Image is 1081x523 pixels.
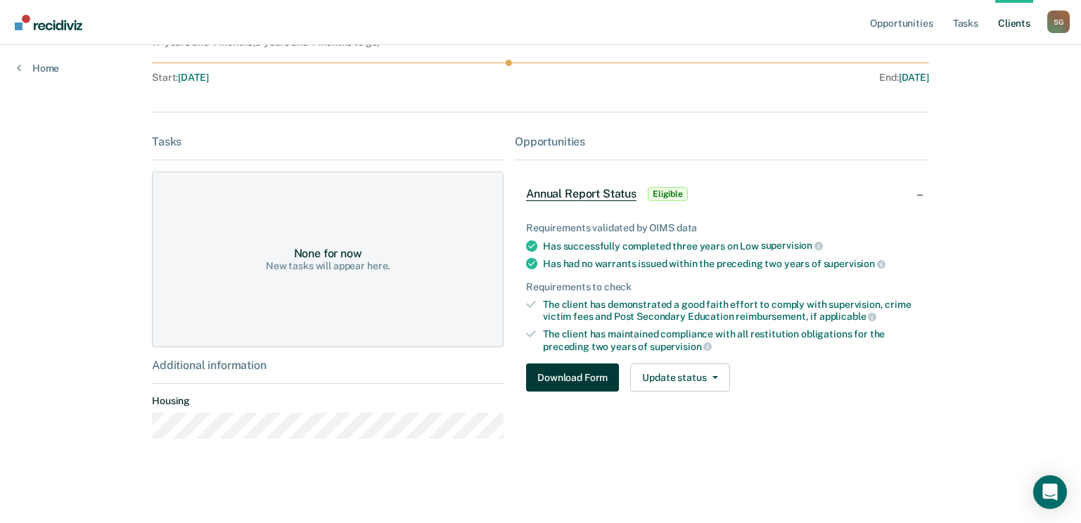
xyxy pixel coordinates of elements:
a: Home [17,62,59,75]
span: [DATE] [899,72,929,83]
div: The client has demonstrated a good faith effort to comply with supervision, crime victim fees and... [543,299,918,323]
div: Requirements validated by OIMS data [526,222,918,234]
div: S G [1047,11,1070,33]
div: Additional information [152,359,504,372]
span: [DATE] [178,72,208,83]
div: Open Intercom Messenger [1033,475,1067,509]
dt: Housing [152,395,504,407]
span: supervision [824,258,885,269]
span: applicable [819,311,876,322]
div: Has had no warrants issued within the preceding two years of [543,257,918,270]
button: Download Form [526,363,619,392]
div: Start : [152,72,541,84]
span: Annual Report Status [526,187,637,201]
div: Annual Report StatusEligible [515,172,929,217]
div: Opportunities [515,135,929,148]
span: supervision [650,341,712,352]
span: supervision [761,240,823,251]
div: Tasks [152,135,504,148]
div: Has successfully completed three years on Low [543,240,918,252]
a: Navigate to form link [526,363,625,392]
div: New tasks will appear here. [266,260,390,272]
button: Profile dropdown button [1047,11,1070,33]
button: Update status [630,363,729,392]
img: Recidiviz [15,15,82,30]
div: The client has maintained compliance with all restitution obligations for the preceding two years of [543,328,918,352]
div: End : [546,72,929,84]
span: Eligible [648,187,688,201]
div: Requirements to check [526,281,918,293]
div: None for now [294,247,362,260]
